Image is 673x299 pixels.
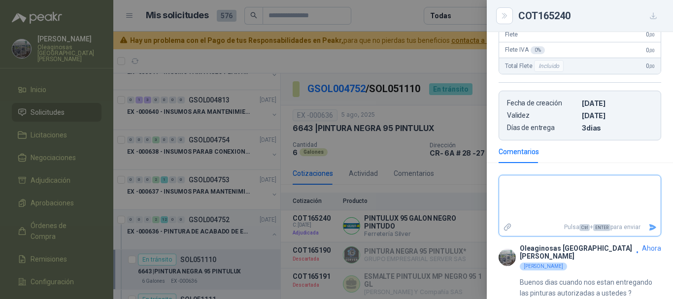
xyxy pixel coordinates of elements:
[499,249,516,266] img: Company Logo
[649,32,655,37] span: ,00
[520,277,661,299] p: Buenos dias cuando nos estan entregando las pinturas autorizadas a ustedes ?
[642,244,661,260] span: ahora
[516,219,645,236] p: Pulsa + para enviar
[505,46,545,54] span: Flete IVA
[520,263,567,270] div: [PERSON_NAME]
[646,47,655,54] span: 0
[518,8,661,24] div: COT165240
[507,111,578,120] p: Validez
[582,99,653,107] p: [DATE]
[499,146,539,157] div: Comentarios
[505,60,566,72] span: Total Flete
[507,99,578,107] p: Fecha de creación
[649,64,655,69] span: ,00
[582,124,653,132] p: 3 dias
[644,219,661,236] button: Enviar
[646,63,655,69] span: 0
[646,31,655,38] span: 0
[582,111,653,120] p: [DATE]
[579,224,590,231] span: Ctrl
[531,46,545,54] div: 0 %
[499,10,510,22] button: Close
[520,244,633,260] p: Oleaginosas [GEOGRAPHIC_DATA][PERSON_NAME]
[593,224,610,231] span: ENTER
[507,124,578,132] p: Días de entrega
[505,31,518,38] span: Flete
[534,60,564,72] div: Incluido
[649,48,655,53] span: ,00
